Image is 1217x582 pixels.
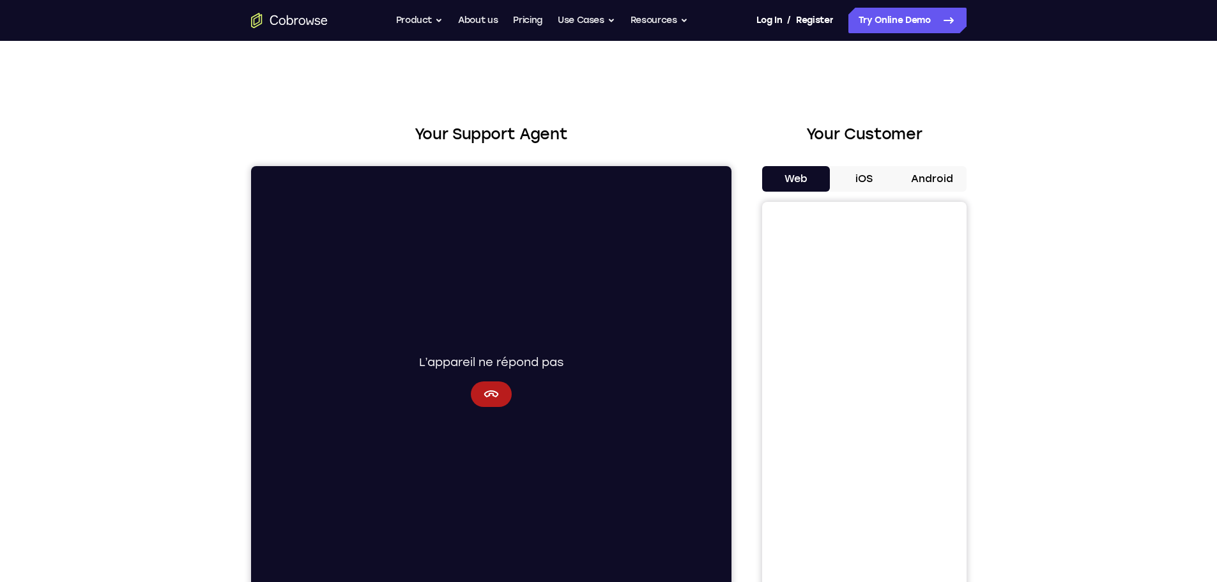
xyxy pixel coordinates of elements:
button: Use Cases [558,8,615,33]
a: Pricing [513,8,542,33]
button: Web [762,166,830,192]
button: iOS [830,166,898,192]
button: Android [898,166,967,192]
a: Try Online Demo [848,8,967,33]
span: / [787,13,791,28]
a: Log In [756,8,782,33]
h2: Your Customer [762,123,967,146]
a: Go to the home page [251,13,328,28]
a: Register [796,8,833,33]
h2: Your Support Agent [251,123,731,146]
button: Resources [631,8,688,33]
a: About us [458,8,498,33]
button: Product [396,8,443,33]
